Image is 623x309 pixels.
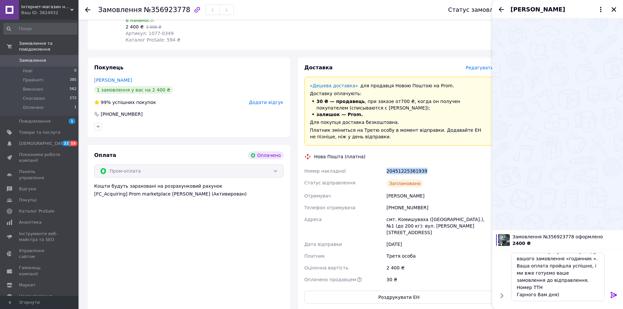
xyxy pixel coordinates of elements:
[512,241,531,246] span: 2400 ₴
[19,282,36,288] span: Маркет
[310,83,358,88] a: «Дешева доставка»
[310,90,488,97] div: Доставку оплачують:
[3,23,77,35] input: Пошук
[126,24,144,29] span: 2 400 ₴
[94,183,284,197] div: Кошти будуть зараховані на розрахунковий рахунок
[497,291,506,300] button: Показати кнопки
[385,165,495,177] div: 20451225361939
[19,219,42,225] span: Аналітика
[19,197,37,203] span: Покупці
[310,98,488,111] li: , при заказе от 700 ₴ , когда он получен покупателем (списываются с [PERSON_NAME]);
[19,293,52,299] span: Налаштування
[385,238,495,250] div: [DATE]
[19,118,51,124] span: Повідомлення
[69,118,75,124] span: 1
[19,141,67,146] span: [DEMOGRAPHIC_DATA]
[74,68,77,74] span: 0
[497,6,505,13] button: Назад
[98,6,142,14] span: Замовлення
[19,129,61,135] span: Товари та послуги
[19,41,78,52] span: Замовлення та повідомлення
[70,86,77,92] span: 562
[19,152,61,163] span: Показники роботи компанії
[19,58,46,63] span: Замовлення
[317,99,365,104] span: 30 ₴ — продавець
[385,250,495,262] div: Третя особа
[21,10,78,16] div: Ваш ID: 3824932
[70,141,77,146] span: 15
[19,169,61,180] span: Панель управління
[19,265,61,277] span: Гаманець компанії
[304,64,333,71] span: Доставка
[94,191,284,197] div: [FC_Acquiring] Prom marketplace [PERSON_NAME] (Активирован)
[304,291,494,304] button: Роздрукувати ЕН
[313,153,367,160] div: Нова Пошта (платна)
[448,7,508,13] div: Статус замовлення
[126,37,181,43] span: Каталог ProSale: 594 ₴
[23,77,43,83] span: Прийняті
[317,112,363,117] span: залишок — Prom.
[304,277,356,282] span: Оплачено продавцем
[19,186,36,192] span: Відгуки
[126,18,154,23] span: В наявності
[304,242,342,247] span: Дата відправки
[304,180,355,185] span: Статус відправлення
[19,231,61,243] span: Інструменти веб-майстра та SEO
[304,205,355,210] span: Телефон отримувача
[144,6,190,14] span: №356923778
[101,100,111,105] span: 99%
[310,82,488,89] div: для продавця Новою Поштою на Prom.
[385,214,495,238] div: смт. Комишуваха ([GEOGRAPHIC_DATA].), №1 (до 200 кг): вул. [PERSON_NAME][STREET_ADDRESS]
[23,86,43,92] span: Виконані
[249,100,283,105] span: Додати відгук
[70,77,77,83] span: 385
[385,262,495,274] div: 2 400 ₴
[385,202,495,214] div: [PHONE_NUMBER]
[94,99,156,106] div: успішних покупок
[466,65,493,70] span: Редагувати
[385,274,495,285] div: 30 ₴
[70,95,77,101] span: 272
[94,152,116,158] span: Оплата
[310,127,488,140] div: Платник зміниться на Третю особу в момент відправки. Додавайте ЕН не пізніше, ніж у день відправки.
[511,5,565,14] span: [PERSON_NAME]
[498,234,510,246] img: 6658667325_w100_h100_umnye-chasy-muzhskie.jpg
[85,7,90,13] div: Повернутися назад
[248,151,283,159] div: Оплачено
[94,77,132,83] a: [PERSON_NAME]
[19,248,61,260] span: Управління сайтом
[94,64,124,71] span: Покупець
[310,119,488,126] div: Для покупця доставка безкоштовна.
[385,190,495,202] div: [PERSON_NAME]
[610,6,618,13] button: Закрити
[94,86,173,94] div: 1 замовлення у вас на 2 400 ₴
[23,105,43,111] span: Оплачені
[23,68,32,74] span: Нові
[511,253,605,301] textarea: Добрий день! Це інтернет-магазин. Ми Вам телефонували з приводу вашого замовлення «годинник ». Ва...
[304,253,325,259] span: Платник
[304,217,322,222] span: Адреса
[512,233,619,240] span: Замовлення №356923778 оформлено
[146,25,161,29] span: 3 000 ₴
[19,208,54,214] span: Каталог ProSale
[23,95,45,101] span: Скасовані
[387,180,424,187] div: Заплановано
[74,105,77,111] span: 1
[21,4,70,10] span: Інтернет-магазин наручних годинників Time-Step
[304,168,346,174] span: Номер накладної
[62,141,70,146] span: 22
[126,31,174,36] span: Артикул: 1077-0349
[100,111,143,117] div: [PHONE_NUMBER]
[304,265,348,270] span: Оціночна вартість
[304,193,331,198] span: Отримувач
[511,5,605,14] button: [PERSON_NAME]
